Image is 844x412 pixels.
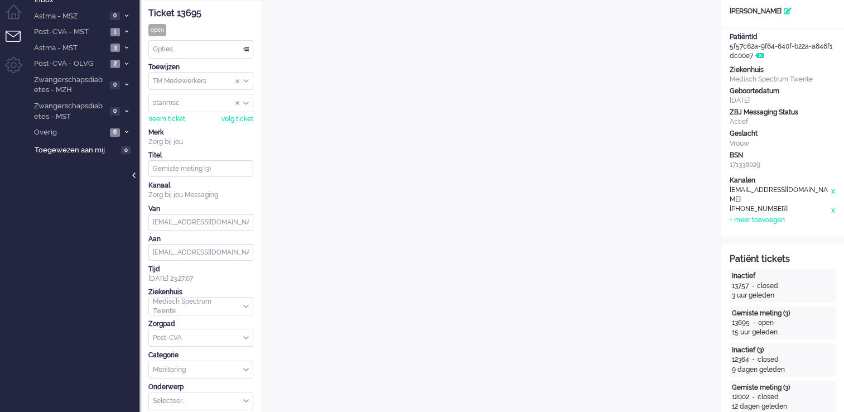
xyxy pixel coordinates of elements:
[730,160,836,170] div: 171338029
[148,128,253,137] div: Merk
[749,355,758,365] div: -
[148,288,253,297] div: Ziekenhuis
[6,57,31,82] li: Admin menu
[758,318,774,328] div: open
[148,204,253,214] div: Van
[732,309,833,318] div: Gemiste meting (3)
[730,176,836,185] div: Kanalen
[32,59,107,69] span: Post-CVA - OLVG
[110,44,120,52] span: 3
[110,60,120,68] span: 2
[732,328,833,337] div: 15 uur geleden
[730,108,836,117] div: ZBJ Messaging Status
[148,190,253,200] div: Zorg bij jou Messaging
[32,143,139,156] a: Toegewezen aan mij 0
[830,185,836,204] div: x
[830,204,836,215] div: x
[730,96,836,106] div: [DATE]
[32,101,107,122] span: Zwangerschapsdiabetes - MST
[110,28,120,36] span: 1
[6,31,31,56] li: Tickets menu
[148,319,253,329] div: Zorgpad
[749,392,758,402] div: -
[730,32,836,42] div: PatiëntId
[757,281,778,291] div: closed
[750,318,758,328] div: -
[148,24,166,36] div: open
[730,185,830,204] div: [EMAIL_ADDRESS][DOMAIN_NAME]
[32,75,107,95] span: Zwangerschapsdiabetes - MZH
[148,382,253,392] div: Onderwerp
[732,392,749,402] div: 12002
[732,402,833,411] div: 12 dagen geleden
[148,234,253,244] div: Aan
[749,281,757,291] div: -
[148,114,185,124] div: neem ticket
[732,271,833,281] div: Inactief
[148,7,253,20] div: Ticket 13695
[148,351,253,360] div: Categorie
[221,114,253,124] div: volg ticket
[732,365,833,375] div: 9 dagen geleden
[721,7,844,16] div: [PERSON_NAME]
[148,137,253,147] div: Zorg bij jou
[148,72,253,90] div: Assign Group
[730,75,836,84] div: Medisch Spectrum Twente
[732,346,833,355] div: Inactief (3)
[148,151,253,160] div: Titel
[110,128,120,137] span: 6
[732,355,749,365] div: 12364
[730,65,836,75] div: Ziekenhuis
[148,181,253,190] div: Kanaal
[730,215,785,225] div: + meer toevoegen
[730,151,836,160] div: BSN
[32,127,107,138] span: Overig
[758,355,779,365] div: closed
[730,117,836,127] div: Actief
[32,43,107,54] span: Astma - MST
[721,32,844,61] div: 5f57c62a-9f64-640f-b22a-a846f1dc00e7
[730,204,830,215] div: [PHONE_NUMBER]
[730,87,836,96] div: Geboortedatum
[110,12,120,20] span: 0
[110,81,120,89] span: 0
[35,145,118,156] span: Toegewezen aan mij
[758,392,779,402] div: closed
[110,107,120,116] span: 0
[730,253,836,266] div: Patiënt tickets
[732,281,749,291] div: 13757
[148,265,253,284] div: [DATE] 23:27:07
[32,11,107,22] span: Astma - MSZ
[732,318,750,328] div: 13695
[148,94,253,112] div: Assign User
[732,291,833,300] div: 3 uur geleden
[148,63,253,72] div: Toewijzen
[730,129,836,138] div: Geslacht
[6,4,31,30] li: Dashboard menu
[32,27,107,37] span: Post-CVA - MST
[4,4,439,24] body: Rich Text Area. Press ALT-0 for help.
[732,383,833,392] div: Gemiste meting (3)
[121,146,131,155] span: 0
[730,139,836,148] div: Vrouw
[148,265,253,274] div: Tijd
